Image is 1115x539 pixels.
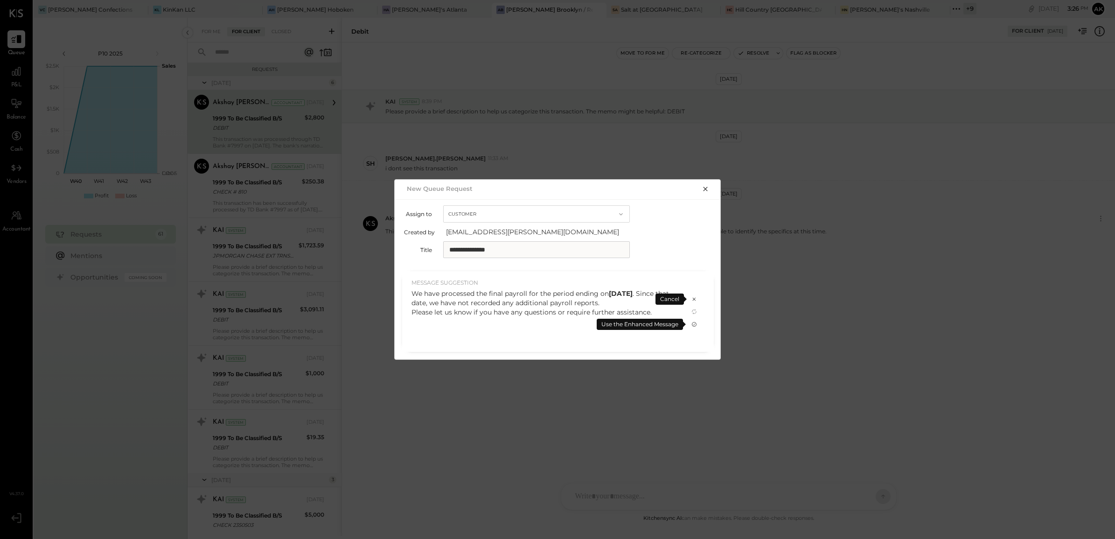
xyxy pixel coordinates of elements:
[404,210,432,217] label: Assign to
[407,185,473,192] h2: New Queue Request
[597,319,683,330] div: Use the Enhanced Message
[404,246,432,253] label: Title
[609,289,633,298] strong: [DATE]
[446,227,633,237] span: [EMAIL_ADDRESS][PERSON_NAME][DOMAIN_NAME]
[404,229,435,236] label: Created by
[411,279,679,287] div: MESSAGE SUGGESTION
[655,294,684,305] div: Cancel
[411,289,679,317] div: We have processed the final payroll for the period ending on . Since that date, we have not recor...
[443,205,630,223] button: Customer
